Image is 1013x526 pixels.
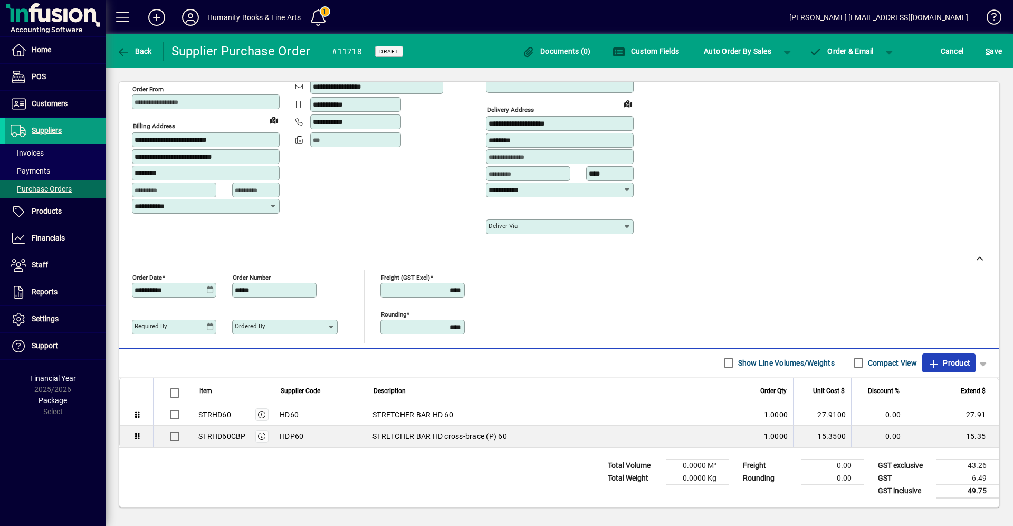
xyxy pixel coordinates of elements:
mat-label: Rounding [381,310,406,318]
td: HD60 [274,404,367,426]
span: STRETCHER BAR HD cross-brace (P) 60 [372,431,507,442]
td: 27.9100 [793,404,851,426]
span: Products [32,207,62,215]
button: Cancel [938,42,967,61]
div: #11718 [332,43,362,60]
span: S [986,47,990,55]
span: Staff [32,261,48,269]
div: Supplier Purchase Order [171,43,311,60]
span: Invoices [11,149,44,157]
td: 0.00 [801,472,864,484]
div: STRHD60 [198,409,231,420]
td: GST [873,472,936,484]
a: Purchase Orders [5,180,106,198]
span: Draft [379,48,399,55]
span: Auto Order By Sales [704,43,771,60]
a: Payments [5,162,106,180]
a: View on map [619,95,636,112]
a: View on map [265,111,282,128]
mat-label: Order date [132,273,162,281]
td: Total Weight [603,472,666,484]
button: Save [983,42,1005,61]
span: Documents (0) [522,47,591,55]
td: 0.0000 Kg [666,472,729,484]
mat-label: Order number [233,273,271,281]
button: Auto Order By Sales [699,42,777,61]
a: Invoices [5,144,106,162]
span: Order & Email [809,47,874,55]
a: POS [5,64,106,90]
td: Rounding [738,472,801,484]
td: 0.0000 M³ [666,459,729,472]
td: 0.00 [851,426,906,447]
span: POS [32,72,46,81]
td: 0.00 [801,459,864,472]
span: Back [117,47,152,55]
span: Supplier Code [281,385,320,397]
a: Knowledge Base [979,2,1000,36]
div: STRHD60CBP [198,431,246,442]
td: 1.0000 [751,404,793,426]
span: Settings [32,314,59,323]
a: Staff [5,252,106,279]
a: Home [5,37,106,63]
td: 0.00 [851,404,906,426]
button: Back [114,42,155,61]
span: Payments [11,167,50,175]
td: 6.49 [936,472,999,484]
a: Products [5,198,106,225]
button: Profile [174,8,207,27]
td: 43.26 [936,459,999,472]
span: Customers [32,99,68,108]
td: GST exclusive [873,459,936,472]
label: Compact View [866,358,917,368]
span: Item [199,385,212,397]
button: Documents (0) [520,42,594,61]
td: 15.35 [906,426,999,447]
mat-label: Freight (GST excl) [381,273,430,281]
button: Product [922,353,976,372]
span: STRETCHER BAR HD 60 [372,409,453,420]
mat-label: Required by [135,322,167,330]
span: Reports [32,288,58,296]
td: Total Volume [603,459,666,472]
span: Support [32,341,58,350]
label: Show Line Volumes/Weights [736,358,835,368]
button: Custom Fields [610,42,682,61]
span: Financials [32,234,65,242]
a: Settings [5,306,106,332]
button: Order & Email [804,42,879,61]
mat-label: Order from [132,85,164,93]
a: Support [5,333,106,359]
span: Cancel [941,43,964,60]
td: HDP60 [274,426,367,447]
td: 27.91 [906,404,999,426]
span: Unit Cost $ [813,385,845,397]
span: Extend $ [961,385,986,397]
span: Financial Year [30,374,76,382]
span: Suppliers [32,126,62,135]
mat-label: Ordered by [235,322,265,330]
div: Humanity Books & Fine Arts [207,9,301,26]
app-page-header-button: Back [106,42,164,61]
span: Description [374,385,406,397]
span: Purchase Orders [11,185,72,193]
td: Freight [738,459,801,472]
span: Package [39,396,67,405]
a: Financials [5,225,106,252]
span: Order Qty [760,385,787,397]
td: 15.3500 [793,426,851,447]
span: Product [928,355,970,371]
span: Home [32,45,51,54]
span: Discount % [868,385,900,397]
span: Custom Fields [613,47,679,55]
td: 49.75 [936,484,999,498]
td: 1.0000 [751,426,793,447]
a: Reports [5,279,106,305]
span: ave [986,43,1002,60]
td: GST inclusive [873,484,936,498]
mat-label: Deliver via [489,222,518,229]
div: [PERSON_NAME] [EMAIL_ADDRESS][DOMAIN_NAME] [789,9,968,26]
a: Customers [5,91,106,117]
button: Add [140,8,174,27]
